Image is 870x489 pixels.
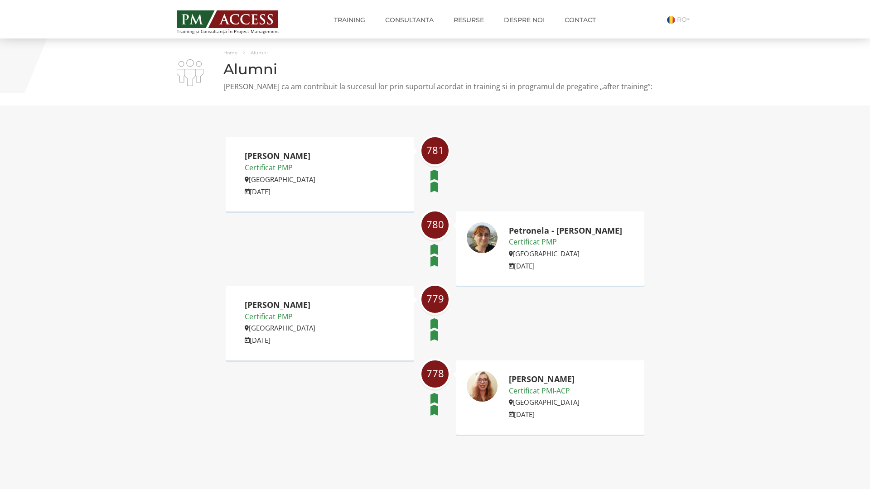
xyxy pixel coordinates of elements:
span: 779 [421,293,449,304]
h2: Petronela - [PERSON_NAME] [509,226,622,235]
p: [DATE] [245,335,315,345]
img: Adelina Iordanescu [466,370,498,402]
span: 778 [421,368,449,379]
img: i-02.png [177,59,203,86]
p: [GEOGRAPHIC_DATA] [509,397,580,407]
span: 780 [421,219,449,230]
img: Romana [667,16,675,24]
a: RO [667,15,693,24]
p: [GEOGRAPHIC_DATA] [245,322,315,333]
h2: [PERSON_NAME] [245,301,315,310]
h2: [PERSON_NAME] [509,375,580,384]
p: [GEOGRAPHIC_DATA] [509,248,622,259]
p: Certificat PMP [509,236,622,248]
a: Contact [558,11,603,29]
p: [PERSON_NAME] ca am contribuit la succesul lor prin suportul acordat in training si in programul ... [177,81,693,92]
p: Certificat PMP [245,311,315,323]
p: [DATE] [509,260,622,271]
p: Certificat PMP [245,162,315,174]
span: Alumni [251,50,268,56]
p: [DATE] [509,409,580,420]
img: PM ACCESS - Echipa traineri si consultanti certificati PMP: Narciss Popescu, Mihai Olaru, Monica ... [177,10,278,28]
a: Despre noi [497,11,551,29]
a: Resurse [447,11,491,29]
a: Consultanta [378,11,440,29]
h1: Alumni [177,61,693,77]
p: [DATE] [245,186,315,197]
a: Training și Consultanță în Project Management [177,8,296,34]
a: Training [327,11,372,29]
span: 781 [421,144,449,156]
p: [GEOGRAPHIC_DATA] [245,174,315,185]
p: Certificat PMI-ACP [509,385,580,397]
img: Petronela - Roxana Benea [466,222,498,254]
a: Home [223,50,237,56]
span: Training și Consultanță în Project Management [177,29,296,34]
h2: [PERSON_NAME] [245,152,315,161]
